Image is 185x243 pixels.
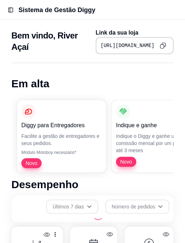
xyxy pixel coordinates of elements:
button: Copy to clipboard [157,40,169,51]
button: Número de pedidos [105,200,169,214]
h2: Bem vindo, River Açaí [11,30,90,53]
button: Diggy para EntregadoresFacilite a gestão de entregadores e seus pedidos.Módulo Motoboy necessário... [17,100,106,172]
p: Módulo Motoboy necessário* [21,150,102,155]
pre: [URL][DOMAIN_NAME] [101,42,154,49]
h1: Em alta [11,77,174,90]
p: Diggy para Entregadores [21,121,102,130]
h1: Sistema de Gestão Diggy [18,5,95,15]
button: Últimos 7 dias [46,200,98,214]
span: Novo [23,160,40,167]
h1: Desempenho [11,178,174,191]
p: Facilite a gestão de entregadores e seus pedidos. [21,133,102,147]
div: Loading [92,209,104,220]
span: Novo [117,158,135,165]
p: Link da sua loja [96,29,174,37]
